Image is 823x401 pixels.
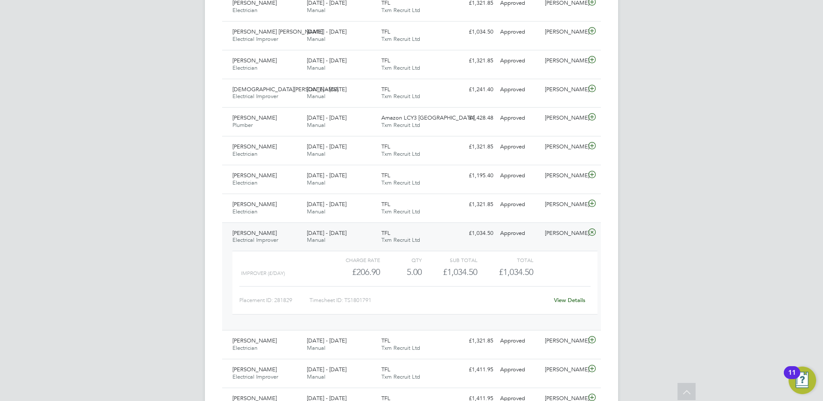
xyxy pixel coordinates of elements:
[232,143,277,150] span: [PERSON_NAME]
[381,179,420,186] span: Txm Recruit Ltd
[232,64,257,71] span: Electrician
[232,344,257,352] span: Electrician
[554,296,585,304] a: View Details
[381,337,390,344] span: TFL
[381,150,420,157] span: Txm Recruit Ltd
[452,54,497,68] div: £1,321.85
[232,57,277,64] span: [PERSON_NAME]
[381,172,390,179] span: TFL
[541,111,586,125] div: [PERSON_NAME]
[497,197,541,212] div: Approved
[232,172,277,179] span: [PERSON_NAME]
[232,200,277,208] span: [PERSON_NAME]
[381,236,420,244] span: Txm Recruit Ltd
[232,208,257,215] span: Electrician
[541,226,586,241] div: [PERSON_NAME]
[307,200,347,208] span: [DATE] - [DATE]
[307,344,325,352] span: Manual
[307,93,325,100] span: Manual
[232,6,257,14] span: Electrician
[232,114,277,121] span: [PERSON_NAME]
[381,121,420,129] span: Txm Recruit Ltd
[307,229,347,237] span: [DATE] - [DATE]
[241,270,285,276] span: Improver (£/day)
[307,28,347,35] span: [DATE] - [DATE]
[381,28,390,35] span: TFL
[307,143,347,150] span: [DATE] - [DATE]
[232,179,257,186] span: Electrician
[307,114,347,121] span: [DATE] - [DATE]
[452,140,497,154] div: £1,321.85
[325,255,380,265] div: Charge rate
[452,83,497,97] div: £1,241.40
[232,28,323,35] span: [PERSON_NAME] [PERSON_NAME]
[541,197,586,212] div: [PERSON_NAME]
[497,111,541,125] div: Approved
[307,57,347,64] span: [DATE] - [DATE]
[788,373,796,384] div: 11
[497,140,541,154] div: Approved
[381,86,390,93] span: TFL
[381,57,390,64] span: TFL
[232,35,278,43] span: Electrical Improver
[307,172,347,179] span: [DATE] - [DATE]
[422,265,477,279] div: £1,034.50
[381,229,390,237] span: TFL
[380,265,422,279] div: 5.00
[381,114,475,121] span: Amazon LCY3 [GEOGRAPHIC_DATA]
[232,93,278,100] span: Electrical Improver
[381,6,420,14] span: Txm Recruit Ltd
[477,255,533,265] div: Total
[232,150,257,157] span: Electrician
[232,236,278,244] span: Electrical Improver
[307,64,325,71] span: Manual
[381,373,420,380] span: Txm Recruit Ltd
[452,363,497,377] div: £1,411.95
[497,226,541,241] div: Approved
[381,344,420,352] span: Txm Recruit Ltd
[232,337,277,344] span: [PERSON_NAME]
[497,25,541,39] div: Approved
[307,236,325,244] span: Manual
[541,83,586,97] div: [PERSON_NAME]
[309,293,548,307] div: Timesheet ID: TS1801791
[307,366,347,373] span: [DATE] - [DATE]
[232,229,277,237] span: [PERSON_NAME]
[541,140,586,154] div: [PERSON_NAME]
[452,169,497,183] div: £1,195.40
[232,121,253,129] span: Plumber
[307,150,325,157] span: Manual
[452,197,497,212] div: £1,321.85
[381,208,420,215] span: Txm Recruit Ltd
[307,208,325,215] span: Manual
[541,25,586,39] div: [PERSON_NAME]
[541,363,586,377] div: [PERSON_NAME]
[541,169,586,183] div: [PERSON_NAME]
[232,373,278,380] span: Electrical Improver
[381,143,390,150] span: TFL
[497,54,541,68] div: Approved
[541,54,586,68] div: [PERSON_NAME]
[452,334,497,348] div: £1,321.85
[307,121,325,129] span: Manual
[789,367,816,394] button: Open Resource Center, 11 new notifications
[381,366,390,373] span: TFL
[381,93,420,100] span: Txm Recruit Ltd
[452,111,497,125] div: £1,428.48
[381,64,420,71] span: Txm Recruit Ltd
[232,86,338,93] span: [DEMOGRAPHIC_DATA][PERSON_NAME]
[452,226,497,241] div: £1,034.50
[307,35,325,43] span: Manual
[307,179,325,186] span: Manual
[497,363,541,377] div: Approved
[497,334,541,348] div: Approved
[307,6,325,14] span: Manual
[325,265,380,279] div: £206.90
[381,200,390,208] span: TFL
[307,373,325,380] span: Manual
[497,83,541,97] div: Approved
[232,366,277,373] span: [PERSON_NAME]
[541,334,586,348] div: [PERSON_NAME]
[497,169,541,183] div: Approved
[422,255,477,265] div: Sub Total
